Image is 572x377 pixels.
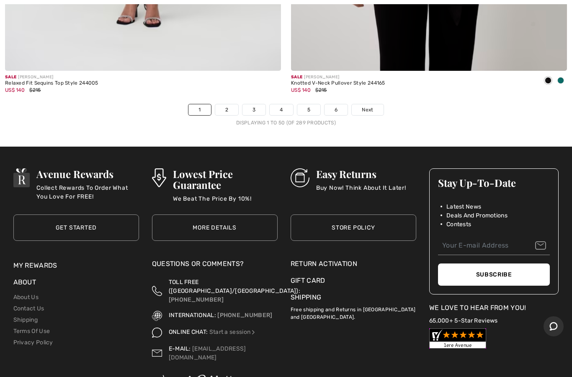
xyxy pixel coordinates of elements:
[152,259,278,273] div: Questions or Comments?
[13,214,139,241] a: Get Started
[291,276,416,286] a: Gift Card
[152,278,162,304] img: Toll Free (Canada/US)
[5,75,16,80] span: Sale
[13,305,44,312] a: Contact Us
[13,328,50,335] a: Terms Of Use
[291,214,416,241] a: Store Policy
[188,104,211,115] a: 1
[446,211,508,220] span: Deals And Promotions
[315,87,327,93] span: $215
[169,312,216,319] span: INTERNATIONAL:
[169,328,208,336] span: ONLINE CHAT:
[291,75,302,80] span: Sale
[250,329,256,335] img: Online Chat
[5,74,98,80] div: [PERSON_NAME]
[270,104,293,115] a: 4
[217,312,272,319] a: [PHONE_NUMBER]
[429,328,486,349] img: Customer Reviews
[152,214,278,241] a: More Details
[438,263,550,286] button: Subscribe
[36,183,139,200] p: Collect Rewards To Order What You Love For FREE!
[13,168,30,187] img: Avenue Rewards
[5,80,98,86] div: Relaxed Fit Sequins Top Style 244005
[209,328,257,336] a: Start a session
[36,168,139,179] h3: Avenue Rewards
[173,168,278,190] h3: Lowest Price Guarantee
[13,261,57,269] a: My Rewards
[173,194,278,211] p: We Beat The Price By 10%!
[291,302,416,321] p: Free shipping and Returns in [GEOGRAPHIC_DATA] and [GEOGRAPHIC_DATA].
[446,220,471,229] span: Contests
[544,316,564,337] iframe: Opens a widget where you can chat to one of our agents
[242,104,265,115] a: 3
[316,168,406,179] h3: Easy Returns
[446,202,481,211] span: Latest News
[316,183,406,200] p: Buy Now! Think About It Later!
[5,87,25,93] span: US$ 140
[554,74,567,88] div: Absolute green
[438,236,550,255] input: Your E-mail Address
[297,104,320,115] a: 5
[291,259,416,269] a: Return Activation
[152,311,162,321] img: International
[13,294,39,301] a: About Us
[29,87,41,93] span: $215
[291,87,311,93] span: US$ 140
[438,177,550,188] h3: Stay Up-To-Date
[152,328,162,338] img: Online Chat
[429,317,498,324] a: 65,000+ 5-Star Reviews
[542,74,554,88] div: Black
[429,303,559,313] div: We Love To Hear From You!
[169,296,224,303] a: [PHONE_NUMBER]
[325,104,348,115] a: 6
[169,345,246,361] a: [EMAIL_ADDRESS][DOMAIN_NAME]
[152,168,166,187] img: Lowest Price Guarantee
[169,345,191,352] span: E-MAIL:
[291,168,309,187] img: Easy Returns
[13,339,53,346] a: Privacy Policy
[13,316,38,323] a: Shipping
[13,277,139,292] div: About
[291,80,385,86] div: Knotted V-Neck Pullover Style 244165
[169,279,300,294] span: TOLL FREE ([GEOGRAPHIC_DATA]/[GEOGRAPHIC_DATA]):
[352,104,383,115] a: Next
[291,74,385,80] div: [PERSON_NAME]
[215,104,238,115] a: 2
[152,344,162,362] img: Contact us
[362,106,373,114] span: Next
[291,293,321,301] a: Shipping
